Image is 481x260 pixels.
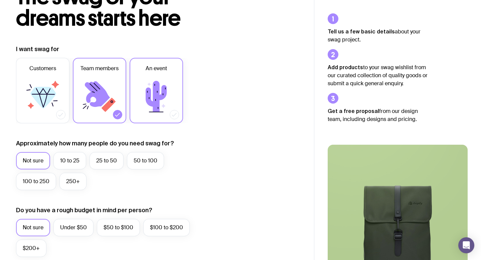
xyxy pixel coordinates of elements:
[90,152,124,169] label: 25 to 50
[127,152,164,169] label: 50 to 100
[146,64,167,73] span: An event
[328,107,428,123] p: from our design team, including designs and pricing.
[53,219,94,236] label: Under $50
[328,63,428,88] p: to your swag wishlist from our curated collection of quality goods or submit a quick general enqu...
[16,152,50,169] label: Not sure
[53,152,86,169] label: 10 to 25
[143,219,190,236] label: $100 to $200
[29,64,56,73] span: Customers
[16,139,174,147] label: Approximately how many people do you need swag for?
[81,64,119,73] span: Team members
[16,206,152,214] label: Do you have a rough budget in mind per person?
[328,28,395,34] strong: Tell us a few basic details
[16,45,59,53] label: I want swag for
[328,27,428,44] p: about your swag project.
[458,237,474,253] div: Open Intercom Messenger
[328,108,379,114] strong: Get a free proposal
[16,219,50,236] label: Not sure
[328,64,363,70] strong: Add products
[97,219,140,236] label: $50 to $100
[16,240,46,257] label: $200+
[59,173,87,190] label: 250+
[16,173,56,190] label: 100 to 250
